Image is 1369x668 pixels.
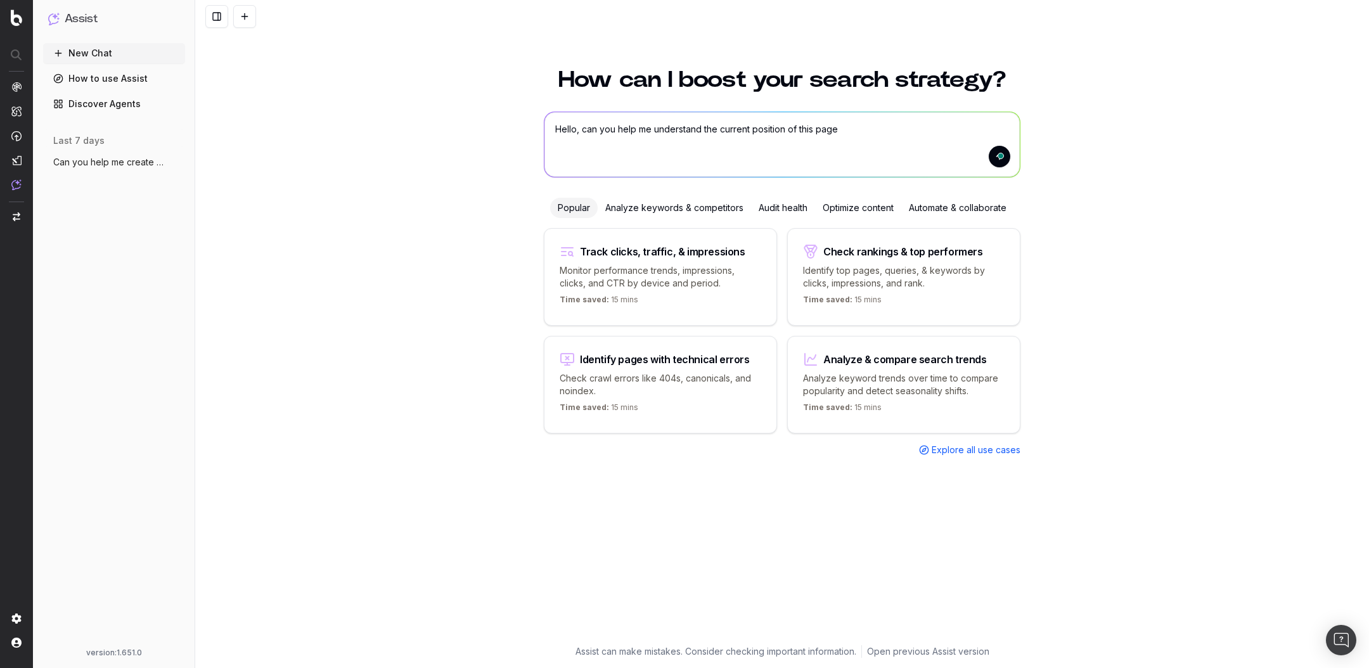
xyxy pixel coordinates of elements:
[803,402,882,418] p: 15 mins
[11,131,22,141] img: Activation
[544,112,1020,177] textarea: To enrich screen reader interactions, please activate Accessibility in Grammarly extension settings
[560,402,638,418] p: 15 mins
[544,68,1020,91] h1: How can I boost your search strategy?
[803,402,852,412] span: Time saved:
[580,354,750,364] div: Identify pages with technical errors
[823,354,987,364] div: Analyze & compare search trends
[560,264,761,290] p: Monitor performance trends, impressions, clicks, and CTR by device and period.
[823,247,983,257] div: Check rankings & top performers
[53,134,105,147] span: last 7 days
[13,212,20,221] img: Switch project
[11,82,22,92] img: Analytics
[867,645,989,658] a: Open previous Assist version
[11,179,22,190] img: Assist
[48,10,180,28] button: Assist
[803,295,882,310] p: 15 mins
[11,106,22,117] img: Intelligence
[11,638,22,648] img: My account
[803,264,1005,290] p: Identify top pages, queries, & keywords by clicks, impressions, and rank.
[932,444,1020,456] span: Explore all use cases
[43,68,185,89] a: How to use Assist
[575,645,856,658] p: Assist can make mistakes. Consider checking important information.
[1326,625,1356,655] div: Open Intercom Messenger
[598,198,751,218] div: Analyze keywords & competitors
[815,198,901,218] div: Optimize content
[550,198,598,218] div: Popular
[560,295,609,304] span: Time saved:
[803,372,1005,397] p: Analyze keyword trends over time to compare popularity and detect seasonality shifts.
[11,613,22,624] img: Setting
[751,198,815,218] div: Audit health
[48,648,180,658] div: version: 1.651.0
[901,198,1014,218] div: Automate & collaborate
[803,295,852,304] span: Time saved:
[43,43,185,63] button: New Chat
[65,10,98,28] h1: Assist
[48,13,60,25] img: Assist
[560,402,609,412] span: Time saved:
[43,94,185,114] a: Discover Agents
[53,156,165,169] span: Can you help me create FAQs for my produ
[43,152,185,172] button: Can you help me create FAQs for my produ
[11,10,22,26] img: Botify logo
[11,155,22,165] img: Studio
[560,295,638,310] p: 15 mins
[580,247,745,257] div: Track clicks, traffic, & impressions
[560,372,761,397] p: Check crawl errors like 404s, canonicals, and noindex.
[919,444,1020,456] a: Explore all use cases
